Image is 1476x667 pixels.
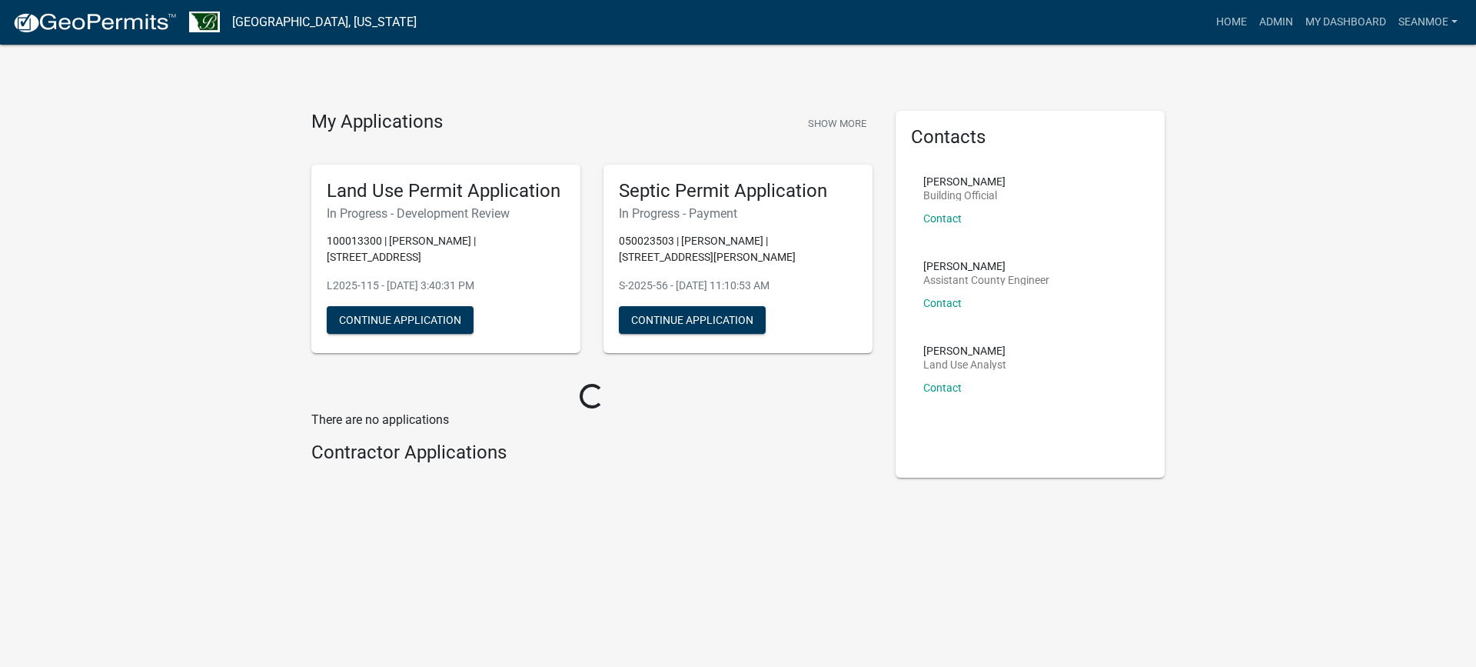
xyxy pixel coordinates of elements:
img: Benton County, Minnesota [189,12,220,32]
p: Assistant County Engineer [923,275,1049,285]
h4: Contractor Applications [311,442,873,464]
p: 050023503 | [PERSON_NAME] | [STREET_ADDRESS][PERSON_NAME] [619,233,857,265]
p: [PERSON_NAME] [923,345,1006,356]
h5: Contacts [911,126,1149,148]
a: [GEOGRAPHIC_DATA], [US_STATE] [232,9,417,35]
button: Continue Application [619,306,766,334]
h5: Septic Permit Application [619,180,857,202]
h6: In Progress - Payment [619,206,857,221]
h4: My Applications [311,111,443,134]
a: Contact [923,297,962,309]
a: Admin [1253,8,1299,37]
p: L2025-115 - [DATE] 3:40:31 PM [327,278,565,294]
h6: In Progress - Development Review [327,206,565,221]
p: 100013300 | [PERSON_NAME] | [STREET_ADDRESS] [327,233,565,265]
a: Contact [923,382,962,394]
a: Home [1210,8,1253,37]
p: Building Official [923,190,1006,201]
p: S-2025-56 - [DATE] 11:10:53 AM [619,278,857,294]
button: Show More [802,111,873,136]
a: SeanMoe [1392,8,1464,37]
p: [PERSON_NAME] [923,261,1049,272]
p: Land Use Analyst [923,359,1006,370]
p: There are no applications [311,411,873,429]
button: Continue Application [327,306,474,334]
a: Contact [923,212,962,225]
h5: Land Use Permit Application [327,180,565,202]
p: [PERSON_NAME] [923,176,1006,187]
a: My Dashboard [1299,8,1392,37]
wm-workflow-list-section: Contractor Applications [311,442,873,470]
